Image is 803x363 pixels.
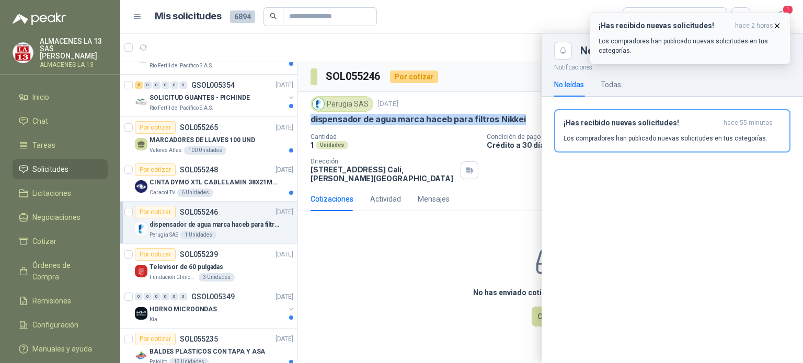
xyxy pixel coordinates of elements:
div: Todas [629,11,651,22]
button: Close [554,42,572,60]
span: Órdenes de Compra [32,260,98,283]
a: Tareas [13,135,108,155]
span: Negociaciones [32,212,81,223]
span: hace 2 horas [735,21,773,30]
a: Cotizar [13,231,108,251]
a: Licitaciones [13,183,108,203]
div: Notificaciones [580,45,790,56]
div: Todas [601,79,621,90]
button: 1 [772,7,790,26]
span: Inicio [32,91,49,103]
span: Cotizar [32,236,56,247]
span: Chat [32,115,48,127]
span: Licitaciones [32,188,71,199]
a: Órdenes de Compra [13,255,108,287]
a: Remisiones [13,291,108,311]
h3: ¡Has recibido nuevas solicitudes! [599,21,731,30]
p: Notificaciones [542,60,803,73]
button: ¡Has recibido nuevas solicitudes!hace 55 minutos Los compradores han publicado nuevas solicitudes... [554,109,790,153]
span: Solicitudes [32,163,68,175]
span: Tareas [32,139,55,151]
p: ALMACENES LA 13 SAS [PERSON_NAME] [40,38,108,60]
p: Los compradores han publicado nuevas solicitudes en tus categorías. [564,134,767,143]
h3: ¡Has recibido nuevas solicitudes! [564,119,719,127]
span: 6894 [230,10,255,23]
a: Configuración [13,315,108,335]
a: Manuales y ayuda [13,339,108,359]
button: ¡Has recibido nuevas solicitudes!hace 2 horas Los compradores han publicado nuevas solicitudes en... [590,13,790,64]
a: Solicitudes [13,159,108,179]
span: hace 55 minutos [724,119,773,127]
a: Inicio [13,87,108,107]
span: search [270,13,277,20]
span: Configuración [32,319,78,331]
img: Logo peakr [13,13,66,25]
div: No leídas [554,79,584,90]
h1: Mis solicitudes [155,9,222,24]
span: Remisiones [32,295,71,307]
p: ALMACENES LA 13 [40,62,108,68]
a: Chat [13,111,108,131]
span: 1 [782,5,794,15]
img: Company Logo [13,43,33,63]
span: Manuales y ayuda [32,343,92,355]
p: Los compradores han publicado nuevas solicitudes en tus categorías. [599,37,782,55]
a: Negociaciones [13,207,108,227]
